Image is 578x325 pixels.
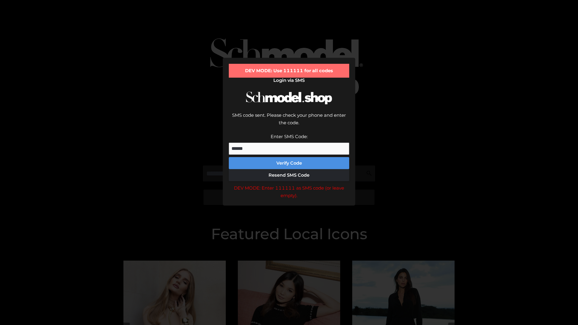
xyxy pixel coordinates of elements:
button: Resend SMS Code [229,169,349,181]
div: DEV MODE: Use 111111 for all codes [229,64,349,78]
div: SMS code sent. Please check your phone and enter the code. [229,111,349,133]
img: Schmodel Logo [244,86,334,110]
div: DEV MODE: Enter 111111 as SMS code (or leave empty). [229,184,349,200]
h2: Login via SMS [229,78,349,83]
label: Enter SMS Code: [271,134,308,139]
button: Verify Code [229,157,349,169]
